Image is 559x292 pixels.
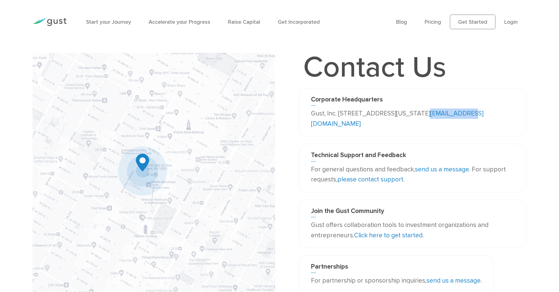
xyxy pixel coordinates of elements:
a: Click here to get started [354,232,423,239]
h3: Technical Support and Feedback [311,151,515,161]
a: Blog [396,19,407,25]
p: For partnership or sponsorship inquiries, . [311,276,482,286]
a: Get Started [450,15,495,29]
a: send us a message [426,277,481,284]
p: For general questions and feedback, . For support requests, . [311,164,515,185]
h1: Contact Us [299,53,451,82]
a: [EMAIL_ADDRESS][DOMAIN_NAME] [311,110,483,128]
a: Get Incorporated [278,19,320,25]
h3: Partnerships [311,263,482,273]
a: please contact support [337,176,403,183]
p: Gust, Inc. [STREET_ADDRESS][US_STATE] [311,108,515,129]
h3: Corporate Headquarters [311,96,515,106]
a: Pricing [425,19,441,25]
p: Gust offers collaboration tools to investment organizations and entrepreneurs. . [311,220,515,240]
a: send us a message [415,166,469,173]
a: Accelerate your Progress [149,19,210,25]
a: Login [504,19,518,25]
img: Gust Logo [33,18,67,26]
a: Raise Capital [228,19,260,25]
a: Start your Journey [86,19,131,25]
h3: Join the Gust Community [311,207,515,217]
